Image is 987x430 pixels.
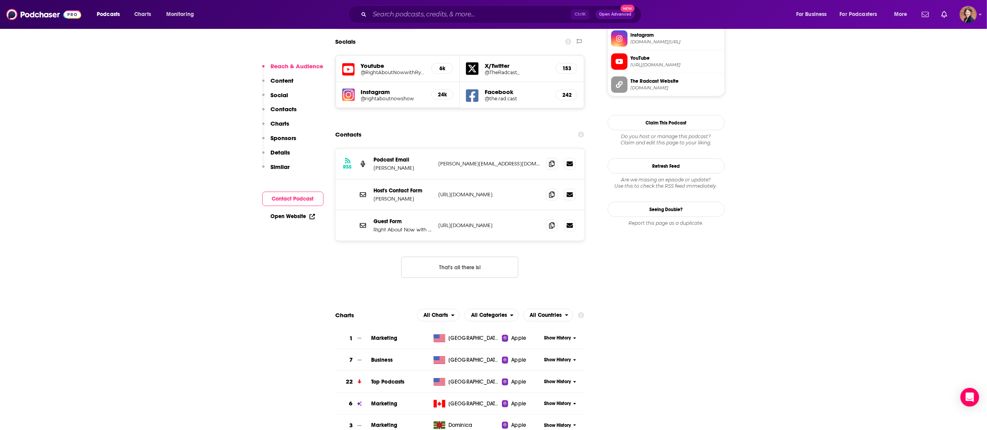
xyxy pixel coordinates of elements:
[448,400,499,408] span: Canada
[374,226,432,233] p: Right About Now with [PERSON_NAME]
[271,163,290,171] p: Similar
[544,400,571,407] span: Show History
[464,309,519,322] button: open menu
[502,378,541,386] a: Apple
[541,422,579,429] button: Show History
[336,393,371,414] a: 6
[960,6,977,23] button: Show profile menu
[161,8,204,21] button: open menu
[511,378,526,386] span: Apple
[336,371,371,393] a: 22
[438,91,446,98] h5: 24k
[271,77,294,84] p: Content
[262,149,290,163] button: Details
[938,8,950,21] a: Show notifications dropdown
[371,400,397,407] a: Marketing
[371,422,397,428] span: Marketing
[97,9,120,20] span: Podcasts
[438,65,446,72] h5: 6k
[134,9,151,20] span: Charts
[361,96,425,101] a: @rightaboutnowshow
[430,421,502,429] a: Dominica
[611,53,721,70] a: YouTube[URL][DOMAIN_NAME]
[608,133,725,146] div: Claim and edit this page to your liking.
[374,218,432,225] p: Guest Form
[485,69,550,75] h5: @TheRadcast_
[262,77,294,91] button: Content
[448,378,499,386] span: United States
[166,9,194,20] span: Monitoring
[262,192,324,206] button: Contact Podcast
[608,220,725,226] div: Report this page as a duplicate.
[621,5,635,12] span: New
[439,191,540,198] p: [URL][DOMAIN_NAME]
[631,78,721,85] span: The Radcast Website
[271,120,290,127] p: Charts
[485,88,550,96] h5: Facebook
[430,334,502,342] a: [GEOGRAPHIC_DATA]
[371,335,397,341] a: Marketing
[361,88,425,96] h5: Instagram
[541,335,579,341] button: Show History
[439,160,540,167] p: [PERSON_NAME][EMAIL_ADDRESS][DOMAIN_NAME]
[336,34,356,49] h2: Socials
[361,69,425,75] a: @RightAboutNowwithRyanAlford
[511,400,526,408] span: Apple
[608,158,725,174] button: Refresh Feed
[631,32,721,39] span: Instagram
[608,177,725,189] div: Are we missing an episode or update? Use this to check the RSS feed immediately.
[336,127,362,142] h2: Contacts
[262,91,288,106] button: Social
[631,62,721,68] span: https://www.youtube.com/@RightAboutNowwithRyanAlford
[530,313,562,318] span: All Countries
[6,7,81,22] img: Podchaser - Follow, Share and Rate Podcasts
[544,335,571,341] span: Show History
[631,39,721,45] span: instagram.com/rightaboutnowshow
[502,421,541,429] a: Apple
[599,12,631,16] span: Open Advanced
[417,309,460,322] h2: Platforms
[631,85,721,91] span: TheRadcast.com
[262,62,324,77] button: Reach & Audience
[271,134,297,142] p: Sponsors
[511,421,526,429] span: Apple
[791,8,837,21] button: open menu
[271,91,288,99] p: Social
[511,356,526,364] span: Apple
[894,9,907,20] span: More
[346,377,353,386] h3: 22
[960,388,979,407] div: Open Intercom Messenger
[262,120,290,134] button: Charts
[840,9,877,20] span: For Podcasters
[544,378,571,385] span: Show History
[129,8,156,21] a: Charts
[502,334,541,342] a: Apple
[502,356,541,364] a: Apple
[464,309,519,322] h2: Categories
[889,8,917,21] button: open menu
[401,257,518,278] button: Nothing here.
[417,309,460,322] button: open menu
[835,8,889,21] button: open menu
[349,355,353,364] h3: 7
[960,6,977,23] span: Logged in as alafair66639
[361,62,425,69] h5: Youtube
[544,422,571,429] span: Show History
[448,356,499,364] span: United States
[336,328,371,349] a: 1
[439,222,540,229] p: [URL][DOMAIN_NAME]
[611,30,721,47] a: Instagram[DOMAIN_NAME][URL]
[371,378,405,385] span: Top Podcasts
[374,165,432,171] p: [PERSON_NAME]
[485,62,550,69] h5: X/Twitter
[336,349,371,371] a: 7
[371,357,393,363] a: Business
[374,187,432,194] p: Host's Contact Form
[471,313,507,318] span: All Categories
[544,357,571,363] span: Show History
[423,313,448,318] span: All Charts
